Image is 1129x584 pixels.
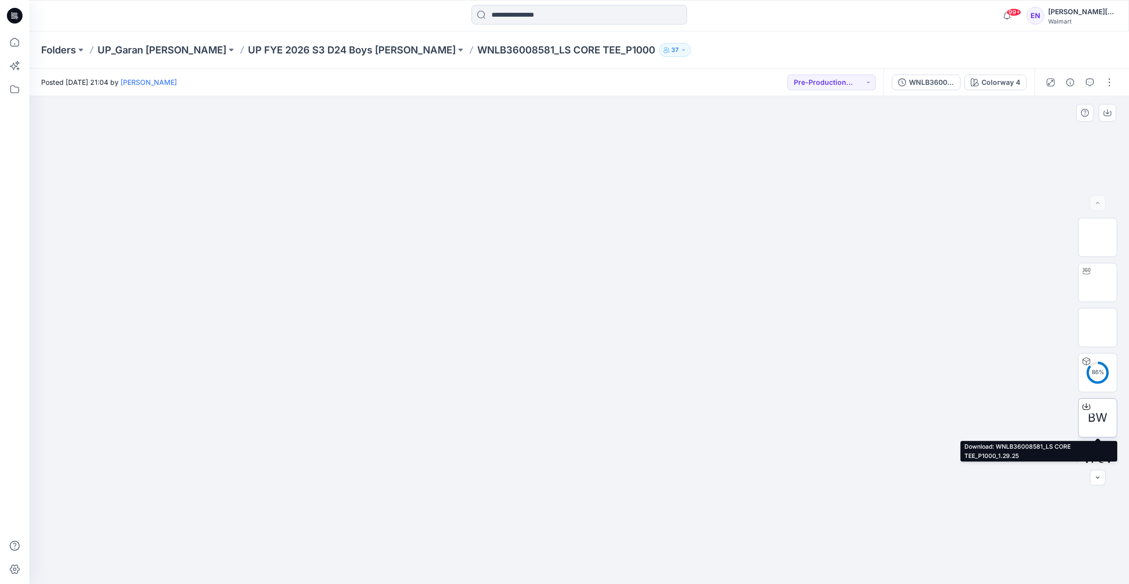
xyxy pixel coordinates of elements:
[659,43,691,57] button: 37
[248,43,456,57] a: UP FYE 2026 S3 D24 Boys [PERSON_NAME]
[1088,409,1107,427] span: BW
[1048,6,1117,18] div: [PERSON_NAME][DATE]
[1006,8,1021,16] span: 99+
[982,77,1020,88] div: Colorway 4
[1048,18,1117,25] div: Walmart
[964,75,1027,90] button: Colorway 4
[98,43,226,57] a: UP_Garan [PERSON_NAME]
[1062,75,1078,90] button: Details
[671,45,679,55] p: 37
[41,77,177,87] span: Posted [DATE] 21:04 by
[892,75,960,90] button: WNLB36008581_LS CORE TEE_P1000_1.29.25
[41,43,76,57] a: Folders
[909,77,954,88] div: WNLB36008581_LS CORE TEE_P1000_1.29.25
[1083,454,1113,472] span: XLSX
[121,78,177,86] a: [PERSON_NAME]
[477,43,655,57] p: WNLB36008581_LS CORE TEE_P1000
[1086,368,1109,377] div: 86 %
[1027,7,1044,25] div: EN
